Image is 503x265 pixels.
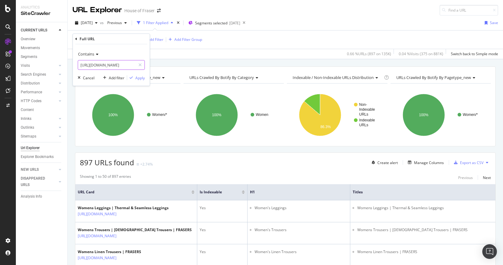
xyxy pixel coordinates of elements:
[78,227,192,233] div: Womens Trousers | [DEMOGRAPHIC_DATA] Trousers | FRASERS
[140,162,153,167] div: +2.74%
[75,75,95,81] button: Cancel
[73,5,122,15] div: URL Explorer
[100,20,105,25] span: vs
[440,5,498,16] input: Find a URL
[21,133,36,140] div: Sitemaps
[176,20,181,26] div: times
[21,98,41,104] div: HTTP Codes
[451,51,498,56] div: Switch back to Simple mode
[359,112,368,116] text: URLs
[396,75,471,80] span: URLs Crawled By Botify By pagetype_new
[250,189,338,195] span: H1
[188,73,279,82] h4: URLs Crawled By Botify By category
[21,124,57,131] a: Outlinks
[21,154,54,160] div: Explorer Bookmarks
[80,157,134,167] span: 897 URLs found
[21,27,57,34] a: CURRENT URLS
[377,160,398,165] div: Create alert
[186,18,240,28] button: Segments selected[DATE]
[200,205,245,211] div: Yes
[458,174,473,181] button: Previous
[399,51,443,56] div: 0.04 % Visits ( 375 on 881K )
[21,116,31,122] div: Inlinks
[419,113,428,117] text: 100%
[359,107,375,112] text: Indexable
[482,244,497,259] div: Open Intercom Messenger
[21,45,40,51] div: Movements
[21,54,63,60] a: Segments
[127,75,145,81] button: Apply
[458,175,473,180] div: Previous
[21,124,34,131] div: Outlinks
[255,249,348,255] li: Women's Linen Trousers
[482,18,498,28] button: Save
[359,118,375,122] text: Indexable
[483,174,491,181] button: Next
[124,8,155,14] div: House of Fraser
[21,27,47,34] div: CURRENT URLS
[157,9,161,13] div: arrow-right-arrow-left
[212,113,221,117] text: 100%
[21,133,57,140] a: Sitemaps
[78,205,169,211] div: Womens Leggings | Thermal & Seamless Leggings
[256,113,268,117] text: Women
[81,20,93,25] span: 2025 Aug. 16th
[21,193,42,200] div: Analysis Info
[78,249,143,255] div: Womens Linen Trousers | FRASERS
[287,88,387,141] div: A chart.
[414,160,444,165] div: Manage Columns
[291,73,383,82] h4: Indexable / Non-Indexable URLs Distribution
[21,167,39,173] div: NEW URLS
[83,75,95,81] div: Cancel
[21,45,63,51] a: Movements
[139,36,163,43] button: Add Filter
[200,189,233,195] span: Is Indexable
[80,36,95,41] div: Full URL
[255,227,348,233] li: Women's Trousers
[105,20,122,25] span: Previous
[21,107,34,113] div: Content
[293,75,374,80] span: Indexable / Non-Indexable URLs distribution
[21,5,62,10] div: Analytics
[184,88,284,141] svg: A chart.
[78,211,116,217] a: [URL][DOMAIN_NAME]
[391,88,491,141] svg: A chart.
[21,175,52,188] div: DISAPPEARED URLS
[21,145,40,151] div: Url Explorer
[80,88,180,141] svg: A chart.
[21,89,42,95] div: Performance
[21,71,46,78] div: Search Engines
[200,227,245,233] div: Yes
[78,51,94,57] span: Contains
[448,49,498,59] button: Switch back to Simple mode
[21,154,63,160] a: Explorer Bookmarks
[395,73,486,82] h4: URLs Crawled By Botify By pagetype_new
[78,233,116,239] a: [URL][DOMAIN_NAME]
[359,102,367,107] text: Non-
[152,113,167,117] text: Women/*
[166,36,202,43] button: Add Filter Group
[21,98,57,104] a: HTTP Codes
[109,113,118,117] text: 100%
[353,189,491,195] span: Titles
[255,205,348,211] li: Women's Leggings
[78,189,190,195] span: URL Card
[135,75,145,81] div: Apply
[21,107,63,113] a: Content
[229,20,240,26] div: [DATE]
[405,159,444,166] button: Manage Columns
[21,89,57,95] a: Performance
[359,123,368,127] text: URLs
[451,158,483,167] button: Export as CSV
[460,160,483,165] div: Export as CSV
[174,37,202,42] div: Add Filter Group
[21,63,30,69] div: Visits
[21,36,63,42] a: Overview
[21,63,57,69] a: Visits
[143,20,168,25] div: 1 Filter Applied
[21,167,57,173] a: NEW URLS
[73,18,100,28] button: [DATE]
[189,75,254,80] span: URLs Crawled By Botify By category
